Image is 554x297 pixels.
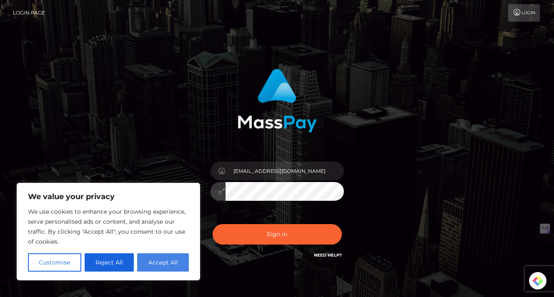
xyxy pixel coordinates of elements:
[28,207,189,247] p: We use cookies to enhance your browsing experience, serve personalised ads or content, and analys...
[28,192,189,202] p: We value your privacy
[28,253,81,272] button: Customise
[238,69,317,132] img: MassPay Login
[13,4,45,22] a: Login Page
[314,252,342,258] a: Need Help?
[17,183,200,280] div: We value your privacy
[85,253,134,272] button: Reject All
[226,162,344,180] input: Username...
[508,4,540,22] a: Login
[137,253,189,272] button: Accept All
[213,224,342,245] button: Sign in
